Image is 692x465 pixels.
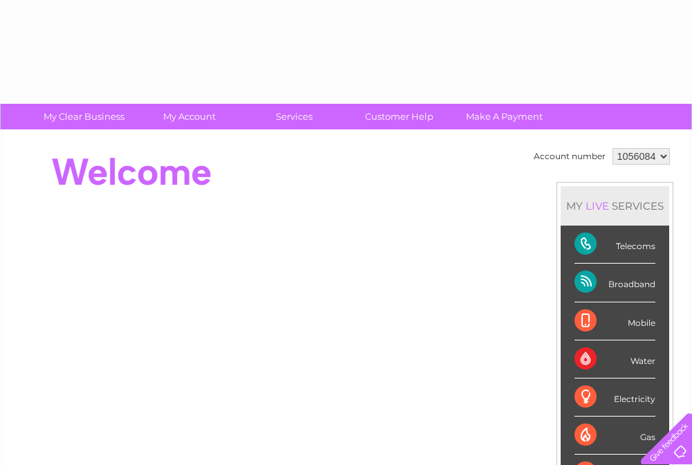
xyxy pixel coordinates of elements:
[574,264,655,302] div: Broadband
[574,417,655,455] div: Gas
[447,104,561,129] a: Make A Payment
[574,226,655,264] div: Telecoms
[132,104,246,129] a: My Account
[561,186,669,226] div: MY SERVICES
[237,104,351,129] a: Services
[342,104,456,129] a: Customer Help
[574,340,655,379] div: Water
[583,199,612,212] div: LIVE
[574,302,655,340] div: Mobile
[27,104,141,129] a: My Clear Business
[530,145,609,168] td: Account number
[574,379,655,417] div: Electricity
